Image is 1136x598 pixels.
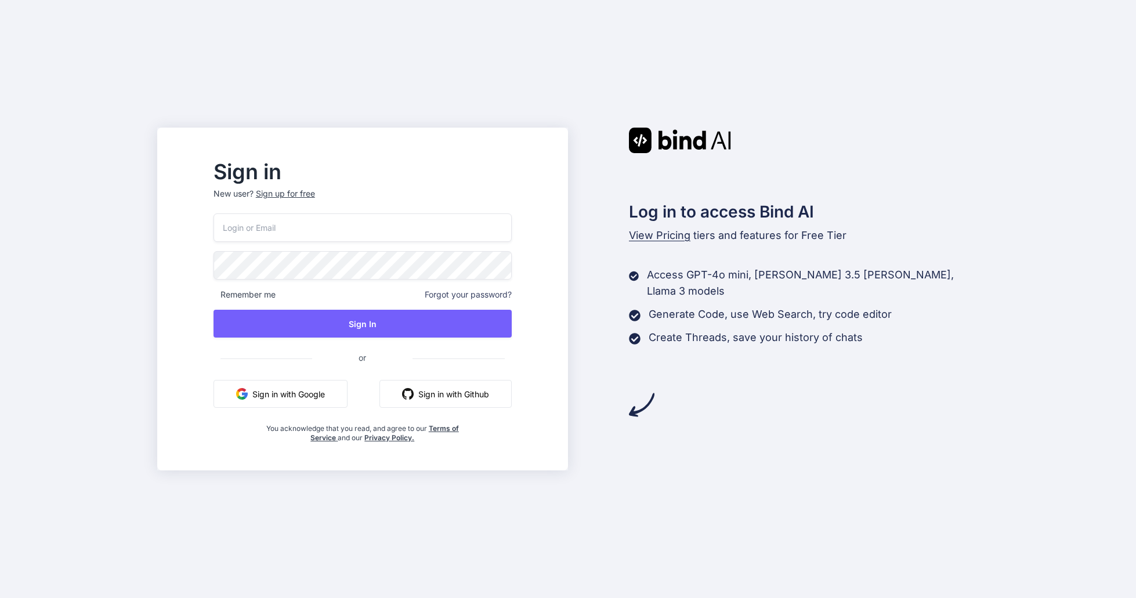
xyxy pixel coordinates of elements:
button: Sign In [214,310,512,338]
span: Remember me [214,289,276,300]
p: Generate Code, use Web Search, try code editor [649,306,892,322]
button: Sign in with Github [379,380,512,408]
img: arrow [629,392,654,418]
a: Terms of Service [310,424,459,442]
button: Sign in with Google [214,380,348,408]
a: Privacy Policy. [364,433,414,442]
div: Sign up for free [256,188,315,200]
img: Bind AI logo [629,128,731,153]
p: New user? [214,188,512,213]
h2: Sign in [214,162,512,181]
p: Create Threads, save your history of chats [649,329,863,346]
img: github [402,388,414,400]
span: View Pricing [629,229,690,241]
h2: Log in to access Bind AI [629,200,979,224]
p: tiers and features for Free Tier [629,227,979,244]
p: Access GPT-4o mini, [PERSON_NAME] 3.5 [PERSON_NAME], Llama 3 models [647,267,979,299]
img: google [236,388,248,400]
span: or [312,343,413,372]
div: You acknowledge that you read, and agree to our and our [263,417,462,443]
span: Forgot your password? [425,289,512,300]
input: Login or Email [214,213,512,242]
